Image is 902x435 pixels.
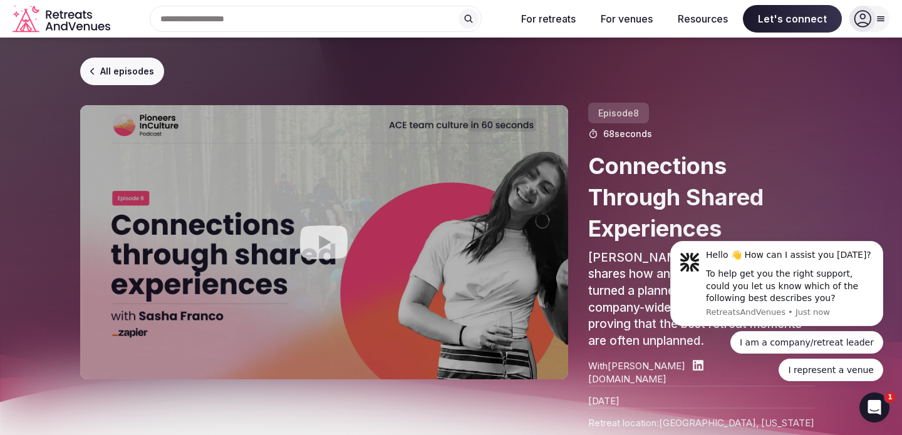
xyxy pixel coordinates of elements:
button: Resources [668,5,738,33]
p: Retreat location: [GEOGRAPHIC_DATA], [US_STATE] [588,407,814,429]
h2: Connections Through Shared Experiences [588,150,822,245]
button: Play video [80,105,568,379]
p: [DATE] [588,386,814,407]
span: Episode 8 [588,103,649,123]
svg: Retreats and Venues company logo [13,5,113,33]
button: For venues [591,5,663,33]
button: For retreats [511,5,586,33]
iframe: Intercom notifications message [651,230,902,389]
p: With [PERSON_NAME] [588,359,685,372]
span: Let's connect [743,5,842,33]
span: 68 seconds [603,128,652,140]
span: 1 [885,392,895,402]
a: [DOMAIN_NAME] [588,372,814,386]
p: [PERSON_NAME] of [PERSON_NAME] shares how an unexpected ice storm turned a planned silent disco i... [588,250,822,350]
a: All episodes [80,58,164,85]
iframe: Intercom live chat [859,392,889,422]
a: Visit the homepage [13,5,113,33]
